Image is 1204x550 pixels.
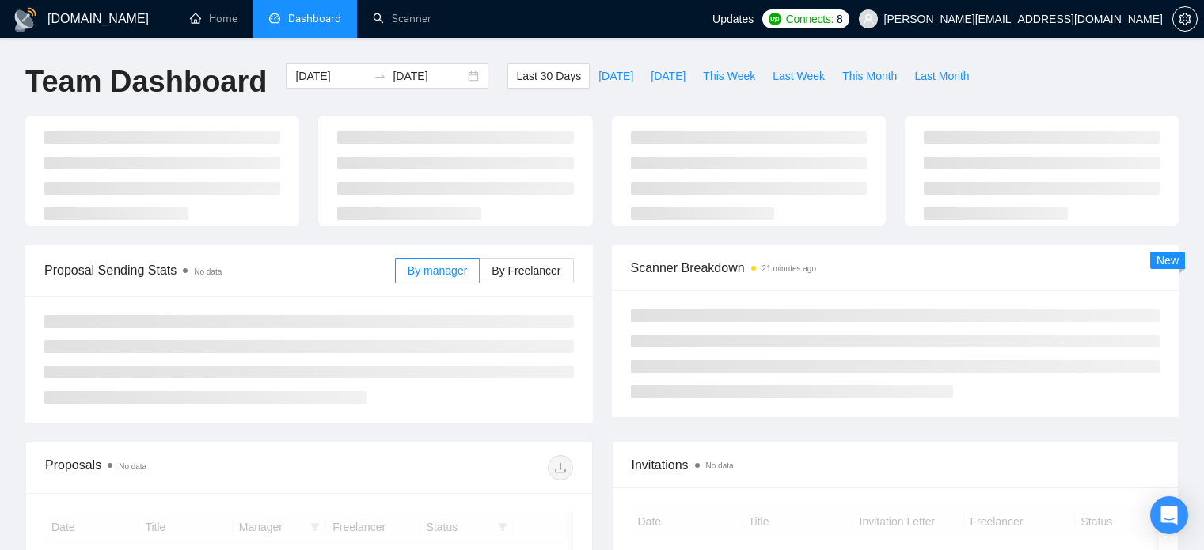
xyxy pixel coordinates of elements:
span: Dashboard [288,12,341,25]
span: Invitations [632,455,1160,475]
button: setting [1172,6,1198,32]
button: This Month [834,63,906,89]
span: Scanner Breakdown [631,258,1160,278]
span: This Week [703,67,755,85]
a: homeHome [190,12,237,25]
span: Connects: [786,10,834,28]
button: Last Month [906,63,978,89]
span: No data [119,462,146,471]
span: New [1157,254,1179,267]
img: upwork-logo.png [769,13,781,25]
button: This Week [694,63,764,89]
span: setting [1173,13,1197,25]
span: Last 30 Days [516,67,581,85]
button: Last 30 Days [507,63,590,89]
span: to [374,70,386,82]
button: [DATE] [642,63,694,89]
div: Proposals [45,455,309,480]
span: No data [706,461,734,470]
div: Open Intercom Messenger [1150,496,1188,534]
span: dashboard [269,13,280,24]
span: 8 [837,10,843,28]
button: [DATE] [590,63,642,89]
span: No data [194,267,222,276]
button: Last Week [764,63,834,89]
input: Start date [295,67,367,85]
span: Updates [712,13,754,25]
span: swap-right [374,70,386,82]
span: Last Week [773,67,825,85]
span: By Freelancer [492,264,560,277]
span: This Month [842,67,897,85]
a: setting [1172,13,1198,25]
time: 21 minutes ago [762,264,816,273]
h1: Team Dashboard [25,63,267,101]
span: user [863,13,874,25]
span: [DATE] [651,67,686,85]
span: Proposal Sending Stats [44,260,395,280]
span: [DATE] [598,67,633,85]
span: By manager [408,264,467,277]
span: Last Month [914,67,969,85]
input: End date [393,67,465,85]
img: logo [13,7,38,32]
a: searchScanner [373,12,431,25]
